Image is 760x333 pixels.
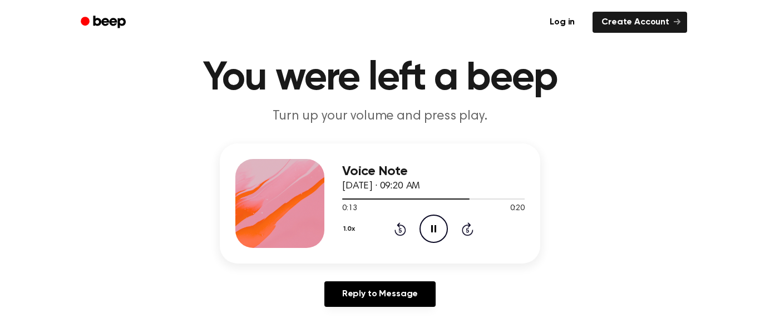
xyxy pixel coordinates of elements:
[342,203,357,215] span: 0:13
[539,9,586,35] a: Log in
[342,181,420,191] span: [DATE] · 09:20 AM
[166,107,594,126] p: Turn up your volume and press play.
[73,12,136,33] a: Beep
[95,58,665,98] h1: You were left a beep
[593,12,687,33] a: Create Account
[342,220,359,238] button: 1.0x
[324,281,436,307] a: Reply to Message
[342,164,525,179] h3: Voice Note
[510,203,525,215] span: 0:20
